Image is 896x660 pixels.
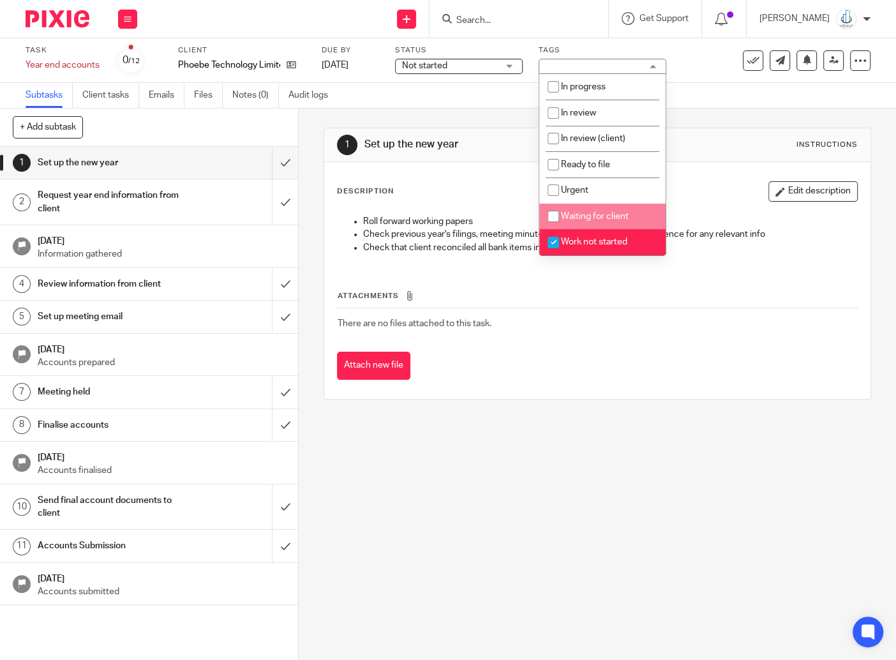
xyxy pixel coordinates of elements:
p: Description [337,186,394,197]
p: Roll forward working papers [363,215,857,228]
div: 11 [13,537,31,555]
a: Notes (0) [232,83,279,108]
div: 0 [123,53,140,68]
h1: [DATE] [38,232,285,248]
button: Attach new file [337,352,410,380]
span: Urgent [561,186,588,195]
h1: Review information from client [38,274,186,294]
label: Client [178,45,306,56]
h1: [DATE] [38,569,285,585]
img: Logo_PNG.png [836,9,856,29]
div: 7 [13,383,31,401]
small: /12 [128,57,140,64]
span: In review (client) [561,134,625,143]
div: 10 [13,498,31,516]
h1: Set up the new year [364,138,625,151]
span: There are no files attached to this task. [338,319,491,328]
h1: Set up meeting email [38,307,186,326]
h1: Finalise accounts [38,416,186,435]
p: Information gathered [38,248,285,260]
a: Files [194,83,223,108]
span: Ready to file [561,160,610,169]
p: Check that client reconciled all bank items in year [363,241,857,254]
div: 1 [13,154,31,172]
div: 5 [13,308,31,326]
img: Pixie [26,10,89,27]
h1: Request year end information from client [38,186,186,218]
div: Instructions [796,140,858,150]
a: Subtasks [26,83,73,108]
span: In review [561,109,596,117]
label: Task [26,45,100,56]
a: Emails [149,83,184,108]
a: Client tasks [82,83,139,108]
p: [PERSON_NAME] [759,12,830,25]
span: Attachments [338,292,399,299]
label: Due by [322,45,379,56]
h1: Set up the new year [38,153,186,172]
h1: Meeting held [38,382,186,401]
div: 8 [13,416,31,434]
h1: Accounts Submission [38,536,186,555]
div: 4 [13,275,31,293]
a: Audit logs [288,83,338,108]
button: Edit description [768,181,858,202]
span: Work not started [561,237,627,246]
label: Tags [539,45,666,56]
h1: [DATE] [38,448,285,464]
h1: [DATE] [38,340,285,356]
span: In progress [561,82,606,91]
span: Not started [402,61,447,70]
p: Check previous year's filings, meeting minutes and current year correspondence for any relevant info [363,228,857,241]
button: + Add subtask [13,116,83,138]
p: Phoebe Technology Limited [178,59,280,71]
div: 2 [13,193,31,211]
input: Search [455,15,570,27]
p: Accounts prepared [38,356,285,369]
span: Get Support [639,14,689,23]
p: Accounts submitted [38,585,285,598]
div: 1 [337,135,357,155]
label: Status [395,45,523,56]
span: [DATE] [322,61,348,70]
h1: Send final account documents to client [38,491,186,523]
div: Year end accounts [26,59,100,71]
span: Waiting for client [561,212,629,221]
p: Accounts finalised [38,464,285,477]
